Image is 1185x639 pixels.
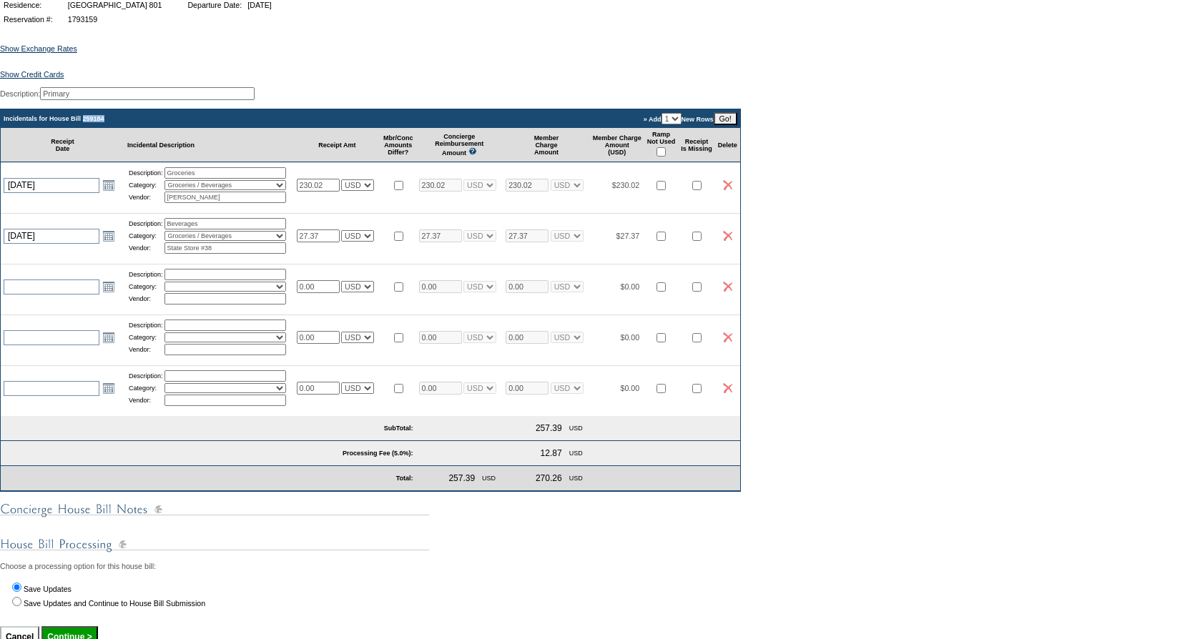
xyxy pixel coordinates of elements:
a: Open the calendar popup. [101,228,117,244]
td: Processing Fee (5.0%): [1,441,416,466]
td: Description: [129,167,163,179]
span: $0.00 [621,282,640,291]
td: Vendor: [129,293,163,304]
td: » Add New Rows [416,109,740,128]
span: $0.00 [621,333,640,342]
td: Incidentals for House Bill 259184 [1,109,416,128]
img: icon_delete2.gif [723,332,732,342]
img: icon_delete2.gif [723,383,732,393]
td: Ramp Not Used [644,128,679,162]
td: Vendor: [129,344,163,355]
a: Open the calendar popup. [101,279,117,294]
td: Incidental Description [124,128,294,162]
td: Receipt Is Missing [678,128,715,162]
td: Concierge Reimbursement Amount [416,128,503,162]
td: Category: [129,180,163,190]
td: 257.39 [446,470,478,486]
img: icon_delete2.gif [723,180,732,190]
td: USD [566,445,586,461]
td: Receipt Date [1,128,124,162]
td: Description: [129,218,163,229]
td: Vendor: [129,242,163,254]
a: Open the calendar popup. [101,177,117,193]
td: USD [566,420,586,436]
label: Save Updates [24,585,72,593]
td: 1793159 [66,13,164,26]
td: 12.87 [538,445,565,461]
a: Open the calendar popup. [101,330,117,345]
td: Vendor: [129,192,163,203]
td: USD [479,470,498,486]
td: Category: [129,332,163,342]
td: Description: [129,269,163,280]
td: Category: [129,383,163,393]
td: Member Charge Amount (USD) [590,128,644,162]
td: 257.39 [533,420,565,436]
td: USD [566,470,586,486]
span: $27.37 [616,232,640,240]
td: 270.26 [533,470,565,486]
input: Go! [714,112,737,125]
span: $0.00 [621,384,640,392]
span: $230.02 [612,181,640,189]
img: icon_delete2.gif [723,231,732,241]
td: Vendor: [129,395,163,406]
td: SubTotal: [1,416,416,441]
td: Description: [129,370,163,382]
td: Total: [124,466,416,491]
td: Mbr/Conc Amounts Differ? [380,128,416,162]
td: Receipt Amt [294,128,381,162]
label: Save Updates and Continue to House Bill Submission [24,599,205,608]
img: icon_delete2.gif [723,282,732,292]
img: questionMark_lightBlue.gif [468,147,477,155]
a: Open the calendar popup. [101,380,117,396]
td: Description: [129,319,163,331]
td: Category: [129,282,163,292]
td: Reservation #: [1,13,64,26]
td: Delete [715,128,740,162]
td: Category: [129,231,163,241]
td: Member Charge Amount [503,128,590,162]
